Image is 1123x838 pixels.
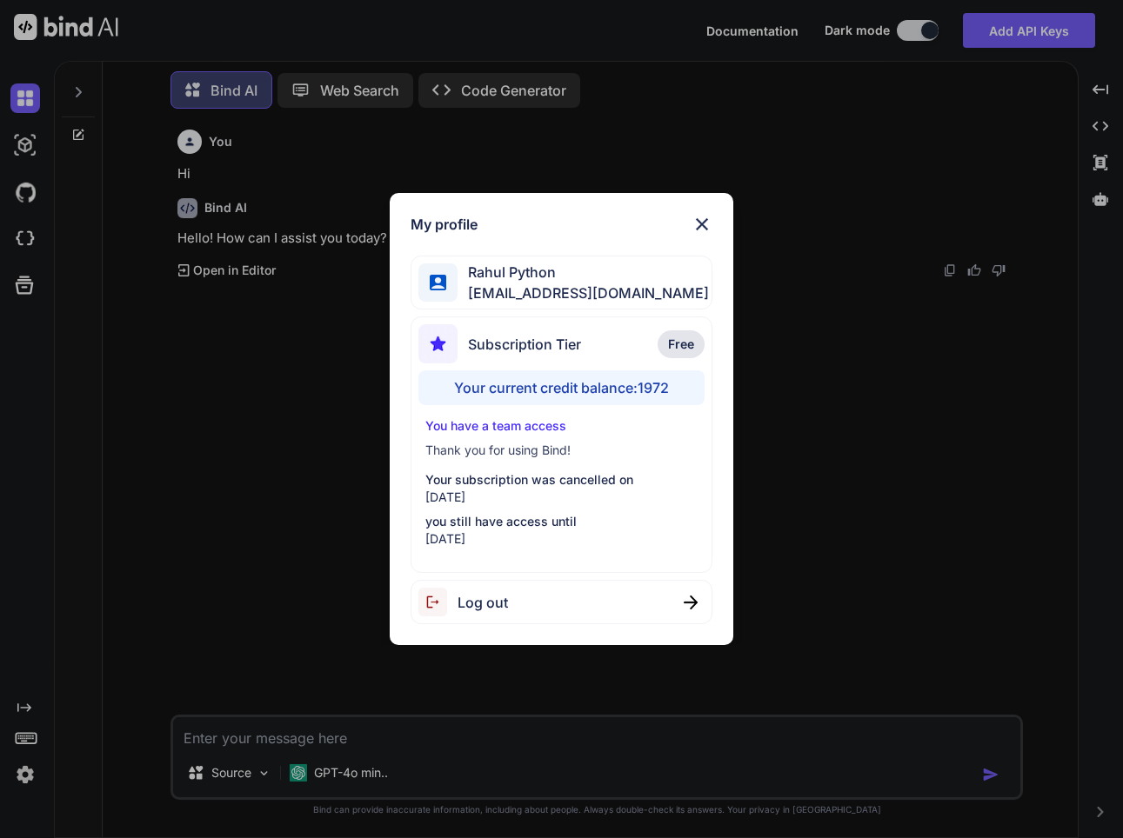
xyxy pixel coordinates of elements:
[418,588,458,616] img: logout
[418,370,704,405] div: Your current credit balance: 1972
[692,214,712,235] img: close
[458,592,508,613] span: Log out
[425,442,697,459] p: Thank you for using Bind!
[425,530,697,548] p: [DATE]
[425,417,697,435] p: You have a team access
[684,595,698,609] img: close
[668,336,694,353] span: Free
[418,324,458,363] img: subscription
[425,489,697,506] p: [DATE]
[425,471,697,489] p: Your subscription was cancelled on
[430,275,446,291] img: profile
[425,513,697,530] p: you still have access until
[411,214,478,235] h1: My profile
[458,262,709,283] span: Rahul Python
[458,283,709,303] span: [EMAIL_ADDRESS][DOMAIN_NAME]
[468,334,581,355] span: Subscription Tier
